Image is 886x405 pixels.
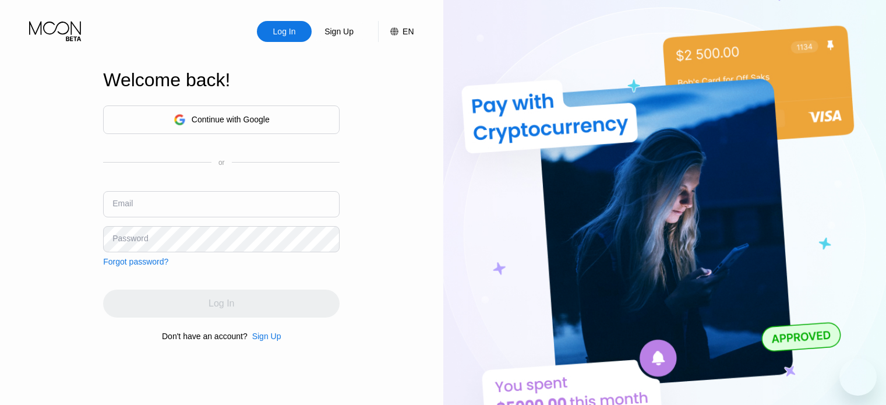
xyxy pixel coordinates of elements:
[312,21,366,42] div: Sign Up
[252,332,281,341] div: Sign Up
[103,105,340,134] div: Continue with Google
[403,27,414,36] div: EN
[248,332,281,341] div: Sign Up
[378,21,414,42] div: EN
[257,21,312,42] div: Log In
[218,159,225,167] div: or
[323,26,355,37] div: Sign Up
[103,69,340,91] div: Welcome back!
[192,115,270,124] div: Continue with Google
[112,199,133,208] div: Email
[839,358,877,396] iframe: Button to launch messaging window
[112,234,148,243] div: Password
[103,257,168,266] div: Forgot password?
[162,332,248,341] div: Don't have an account?
[272,26,297,37] div: Log In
